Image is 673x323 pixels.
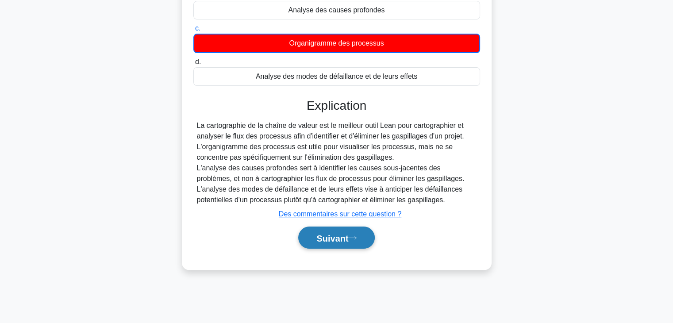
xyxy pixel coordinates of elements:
font: Analyse des modes de défaillance et de leurs effets [256,73,417,80]
font: La cartographie de la chaîne de valeur est le meilleur outil Lean pour cartographier et analyser ... [197,122,464,140]
font: L'organigramme des processus est utile pour visualiser les processus, mais ne se concentre pas sp... [197,143,453,161]
font: Organigramme des processus [289,39,384,47]
a: Des commentaires sur cette question ? [279,210,401,218]
font: Suivant [316,233,348,243]
font: c. [195,24,200,32]
button: Suivant [298,227,374,249]
font: Explication [307,99,366,112]
font: L'analyse des causes profondes sert à identifier les causes sous-jacentes des problèmes, et non à... [197,164,465,182]
font: d. [195,58,201,65]
font: L'analyse des modes de défaillance et de leurs effets vise à anticiper les défaillances potentiel... [197,185,462,204]
font: Analyse des causes profondes [288,6,385,14]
